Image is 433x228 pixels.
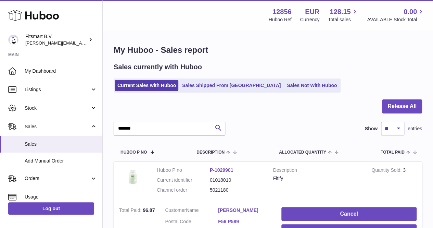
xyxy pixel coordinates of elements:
span: [PERSON_NAME][EMAIL_ADDRESS][DOMAIN_NAME] [25,40,137,46]
dt: Name [165,207,218,215]
span: Sales [25,141,97,147]
strong: Total Paid [119,207,143,215]
a: 128.15 Total sales [328,7,358,23]
dt: Postal Code [165,218,218,227]
span: Total sales [328,16,358,23]
button: Release All [382,99,422,113]
span: Add Manual Order [25,158,97,164]
span: Usage [25,194,97,200]
span: ALLOCATED Quantity [279,150,326,155]
div: Fitify [273,175,361,182]
dd: 01018010 [210,177,263,183]
span: Description [196,150,225,155]
span: Customer [165,207,186,213]
span: Stock [25,105,90,111]
span: My Dashboard [25,68,97,74]
h1: My Huboo - Sales report [114,45,422,56]
div: Fitsmart B.V. [25,33,87,46]
span: 128.15 [330,7,351,16]
div: Huboo Ref [269,16,292,23]
strong: 12856 [272,7,292,16]
span: 0.00 [404,7,417,16]
img: jonathan@leaderoo.com [8,35,18,45]
span: Total paid [381,150,405,155]
a: P-1029901 [210,167,233,173]
span: entries [408,125,422,132]
a: Current Sales with Huboo [115,80,178,91]
span: AVAILABLE Stock Total [367,16,425,23]
div: Currency [300,16,320,23]
button: Cancel [281,207,417,221]
a: 0.00 AVAILABLE Stock Total [367,7,425,23]
span: Listings [25,86,90,93]
td: 3 [366,162,422,202]
dt: Channel order [157,187,210,193]
a: F56 P589 [218,218,271,225]
h2: Sales currently with Huboo [114,62,202,72]
a: Sales Not With Huboo [284,80,339,91]
dt: Huboo P no [157,167,210,173]
strong: EUR [305,7,319,16]
a: Log out [8,202,94,215]
dd: 5021180 [210,187,263,193]
span: 96.87 [143,207,155,213]
dt: Current identifier [157,177,210,183]
a: Sales Shipped From [GEOGRAPHIC_DATA] [180,80,283,91]
span: Orders [25,175,90,182]
span: Huboo P no [120,150,147,155]
img: 128561739542540.png [119,167,147,187]
label: Show [365,125,378,132]
strong: Description [273,167,361,175]
strong: Quantity Sold [371,167,403,175]
a: [PERSON_NAME] [218,207,271,214]
span: Sales [25,123,90,130]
